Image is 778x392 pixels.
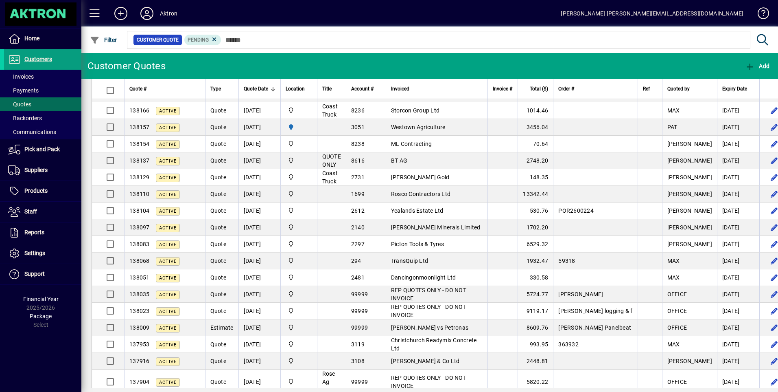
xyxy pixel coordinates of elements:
span: 99999 [351,324,368,331]
td: [DATE] [238,336,280,353]
span: 3051 [351,124,365,130]
span: 138157 [129,124,150,130]
span: Active [159,192,177,197]
span: OFFICE [667,291,687,297]
span: BT AG [391,157,407,164]
span: Settings [24,250,45,256]
span: 2140 [351,224,365,231]
a: Staff [4,202,81,222]
span: 8236 [351,107,365,114]
mat-chip: Pending Status: Pending [184,35,221,45]
span: REP QUOTES ONLY - DO NOT INVOICE [391,304,466,318]
span: 99999 [351,379,368,385]
span: Quote [210,379,226,385]
td: [DATE] [238,186,280,203]
span: Pending [188,37,209,43]
span: 2731 [351,174,365,181]
td: [DATE] [238,236,280,253]
span: 137953 [129,341,150,348]
span: Picton Tools & Tyres [391,241,444,247]
div: Order # [558,84,632,93]
a: Home [4,29,81,49]
span: 138023 [129,308,150,314]
td: [DATE] [238,353,280,370]
button: Add [743,59,771,73]
div: Quote Date [244,84,275,93]
span: Staff [24,208,37,215]
td: 70.64 [518,136,553,152]
span: QUOTE ONLY [322,153,341,168]
span: [PERSON_NAME] Minerals Limited [391,224,481,231]
a: Knowledge Base [752,2,768,28]
span: Quote [210,341,226,348]
span: Invoiced [391,84,409,93]
td: [DATE] [238,119,280,136]
td: 3456.04 [518,119,553,136]
span: Pick and Pack [24,146,60,152]
span: Active [159,125,177,130]
td: 1014.46 [518,102,553,119]
span: 1699 [351,191,365,197]
span: PAT [667,124,677,130]
span: Central [286,273,312,282]
span: Communications [8,129,56,135]
span: Customers [24,56,52,62]
span: Quote Date [244,84,268,93]
span: Products [24,187,48,194]
button: Add [108,6,134,21]
span: Type [210,84,221,93]
a: Reports [4,222,81,243]
span: MAX [667,274,680,281]
span: Central [286,323,312,332]
td: 2748.20 [518,152,553,169]
span: Dancingonmoonlight Ltd [391,274,456,281]
span: Central [286,357,312,366]
span: [PERSON_NAME] Gold [391,174,450,181]
span: [PERSON_NAME] & Co Ltd [391,358,460,364]
div: Title [322,84,341,93]
span: 138129 [129,174,150,181]
span: Coast Truck [322,103,338,118]
span: [PERSON_NAME] Panelbeat [558,324,631,331]
span: 2481 [351,274,365,281]
span: Location [286,84,305,93]
a: Backorders [4,111,81,125]
span: [PERSON_NAME] vs Petronas [391,324,468,331]
td: [DATE] [717,353,759,370]
span: Quote [210,141,226,147]
a: Products [4,181,81,201]
span: Quote [210,157,226,164]
span: REP QUOTES ONLY - DO NOT INVOICE [391,287,466,302]
span: 138097 [129,224,150,231]
span: Quote [210,258,226,264]
span: Quote [210,207,226,214]
span: Active [159,259,177,264]
span: Quotes [8,101,31,108]
td: [DATE] [717,119,759,136]
span: [PERSON_NAME] [667,207,712,214]
td: [DATE] [238,319,280,336]
span: Quote [210,124,226,130]
td: [DATE] [238,253,280,269]
span: Central [286,156,312,165]
span: [PERSON_NAME] logging & f [558,308,632,314]
td: [DATE] [238,286,280,303]
span: 2612 [351,207,365,214]
span: Suppliers [24,167,48,173]
span: [PERSON_NAME] [667,224,712,231]
span: MAX [667,107,680,114]
td: 1932.47 [518,253,553,269]
a: Invoices [4,70,81,84]
span: Home [24,35,39,42]
td: 2448.81 [518,353,553,370]
span: Central [286,240,312,249]
td: [DATE] [717,203,759,219]
span: [PERSON_NAME] [558,291,603,297]
a: Suppliers [4,160,81,181]
span: Quote [210,358,226,364]
td: 993.95 [518,336,553,353]
span: Active [159,380,177,385]
a: Settings [4,243,81,264]
span: Active [159,359,177,364]
a: Quotes [4,97,81,111]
